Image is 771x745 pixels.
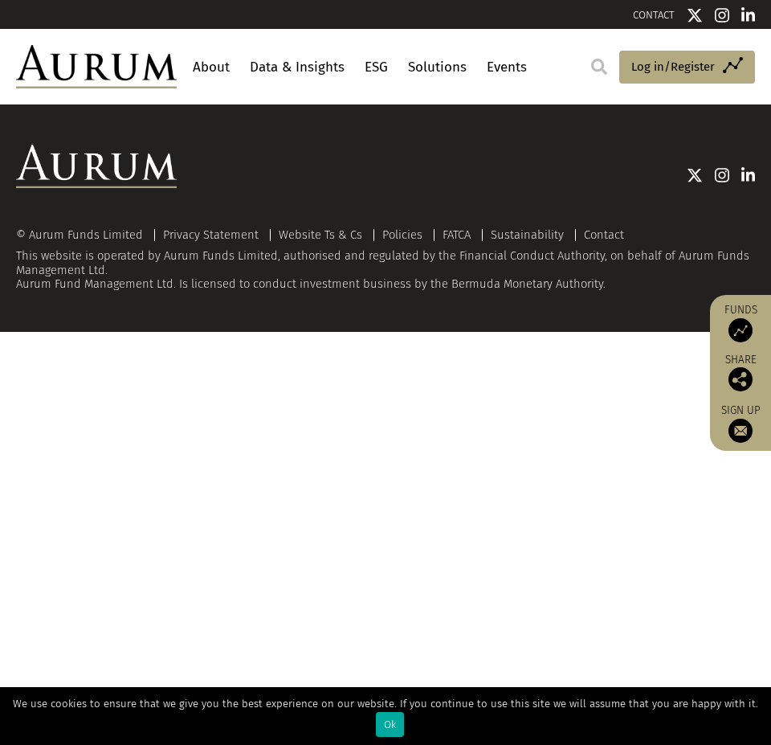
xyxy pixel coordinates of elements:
[687,7,703,23] img: Twitter icon
[16,145,177,188] img: Aurum Logo
[591,59,607,75] img: search.svg
[633,9,675,21] a: CONTACT
[189,52,234,82] a: About
[16,229,151,241] div: © Aurum Funds Limited
[631,57,715,76] span: Log in/Register
[163,227,259,242] a: Privacy Statement
[728,318,753,342] img: Access Funds
[715,7,729,23] img: Instagram icon
[382,227,422,242] a: Policies
[687,167,703,183] img: Twitter icon
[404,52,471,82] a: Solutions
[741,7,756,23] img: Linkedin icon
[443,227,471,242] a: FATCA
[279,227,362,242] a: Website Ts & Cs
[718,303,763,342] a: Funds
[246,52,349,82] a: Data & Insights
[491,227,564,242] a: Sustainability
[741,167,756,183] img: Linkedin icon
[584,227,624,242] a: Contact
[16,45,177,88] img: Aurum
[715,167,729,183] img: Instagram icon
[16,228,755,292] div: This website is operated by Aurum Funds Limited, authorised and regulated by the Financial Conduc...
[483,52,531,82] a: Events
[361,52,392,82] a: ESG
[619,51,755,84] a: Log in/Register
